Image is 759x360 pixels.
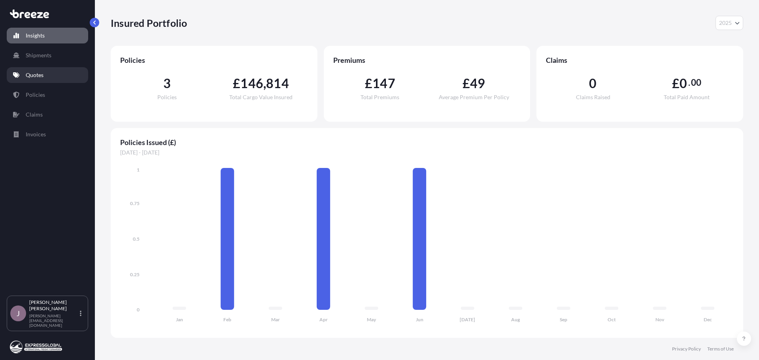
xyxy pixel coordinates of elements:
[416,317,423,322] tspan: Jun
[26,91,45,99] p: Policies
[137,167,140,173] tspan: 1
[365,77,372,90] span: £
[439,94,509,100] span: Average Premium Per Policy
[372,77,395,90] span: 147
[26,51,51,59] p: Shipments
[367,317,376,322] tspan: May
[333,55,521,65] span: Premiums
[7,47,88,63] a: Shipments
[664,94,710,100] span: Total Paid Amount
[7,126,88,142] a: Invoices
[137,307,140,313] tspan: 0
[608,317,616,322] tspan: Oct
[17,309,20,317] span: J
[7,87,88,103] a: Policies
[719,19,732,27] span: 2025
[223,317,231,322] tspan: Feb
[133,236,140,242] tspan: 0.5
[704,317,712,322] tspan: Dec
[263,77,266,90] span: ,
[589,77,597,90] span: 0
[688,79,690,86] span: .
[26,111,43,119] p: Claims
[319,317,328,322] tspan: Apr
[716,16,743,30] button: Year Selector
[229,94,293,100] span: Total Cargo Value Insured
[266,77,289,90] span: 814
[271,317,280,322] tspan: Mar
[560,317,567,322] tspan: Sep
[130,200,140,206] tspan: 0.75
[691,79,701,86] span: 00
[576,94,610,100] span: Claims Raised
[460,317,475,322] tspan: [DATE]
[26,130,46,138] p: Invoices
[511,317,520,322] tspan: Aug
[120,149,734,156] span: [DATE] - [DATE]
[233,77,240,90] span: £
[361,94,399,100] span: Total Premiums
[546,55,734,65] span: Claims
[29,313,78,328] p: [PERSON_NAME][EMAIL_ADDRESS][DOMAIN_NAME]
[7,28,88,43] a: Insights
[672,346,701,352] a: Privacy Policy
[111,17,187,29] p: Insured Portfolio
[463,77,470,90] span: £
[26,71,43,79] p: Quotes
[672,77,680,90] span: £
[470,77,485,90] span: 49
[120,55,308,65] span: Policies
[26,32,45,40] p: Insights
[707,346,734,352] a: Terms of Use
[240,77,263,90] span: 146
[130,271,140,277] tspan: 0.25
[655,317,665,322] tspan: Nov
[7,67,88,83] a: Quotes
[176,317,183,322] tspan: Jan
[10,341,62,353] img: organization-logo
[163,77,171,90] span: 3
[157,94,177,100] span: Policies
[29,299,78,312] p: [PERSON_NAME] [PERSON_NAME]
[120,138,734,147] span: Policies Issued (£)
[680,77,687,90] span: 0
[7,107,88,123] a: Claims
